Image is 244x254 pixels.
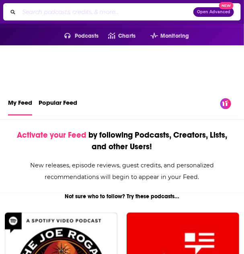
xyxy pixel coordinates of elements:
button: open menu [55,30,98,43]
button: open menu [141,30,189,43]
div: New releases, episode reviews, guest credits, and personalized recommendations will begin to appe... [9,160,235,183]
span: New [219,2,234,10]
span: Open Advanced [197,10,230,14]
span: Activate your Feed [17,130,86,140]
div: Search podcasts, credits, & more... [3,3,241,20]
span: Charts [118,30,135,42]
span: Monitoring [160,30,189,42]
button: Open AdvancedNew [193,7,234,17]
a: Charts [98,30,135,43]
a: Popular Feed [39,92,77,116]
a: My Feed [8,92,32,116]
div: by following Podcasts, Creators, Lists, and other Users! [9,129,235,152]
span: Podcasts [75,30,98,42]
input: Search podcasts, credits, & more... [19,6,193,18]
span: Popular Feed [39,93,77,111]
span: My Feed [8,93,32,111]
